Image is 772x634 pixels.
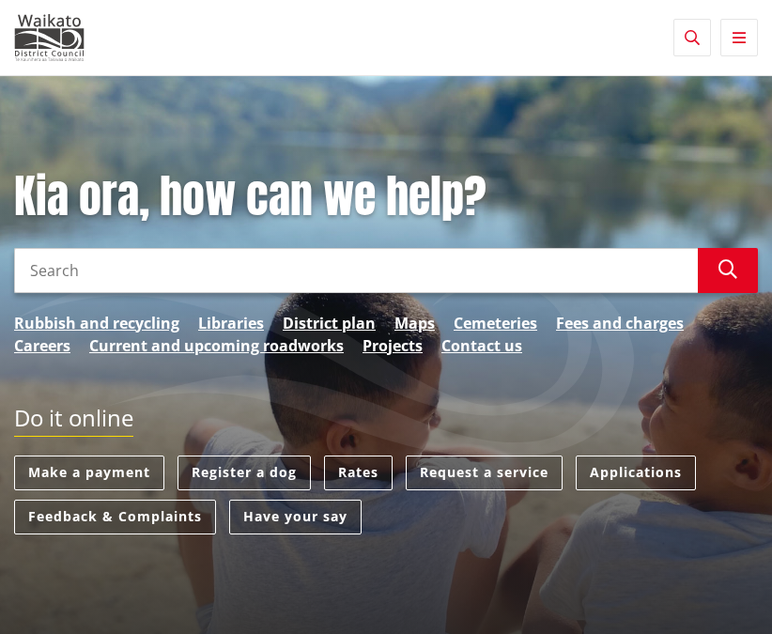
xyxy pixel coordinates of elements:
img: Waikato District Council - Te Kaunihera aa Takiwaa o Waikato [14,14,85,61]
a: Request a service [406,456,563,490]
a: Careers [14,334,70,357]
a: Projects [363,334,423,357]
a: Applications [576,456,696,490]
a: Current and upcoming roadworks [89,334,344,357]
a: District plan [283,312,376,334]
a: Register a dog [178,456,311,490]
a: Feedback & Complaints [14,500,216,534]
a: Rates [324,456,393,490]
a: Maps [394,312,435,334]
a: Have your say [229,500,362,534]
a: Cemeteries [454,312,537,334]
a: Contact us [441,334,522,357]
a: Rubbish and recycling [14,312,179,334]
h1: Kia ora, how can we help? [14,170,758,224]
a: Fees and charges [556,312,684,334]
a: Make a payment [14,456,164,490]
h2: Do it online [14,405,133,438]
a: Libraries [198,312,264,334]
input: Search input [14,248,698,293]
